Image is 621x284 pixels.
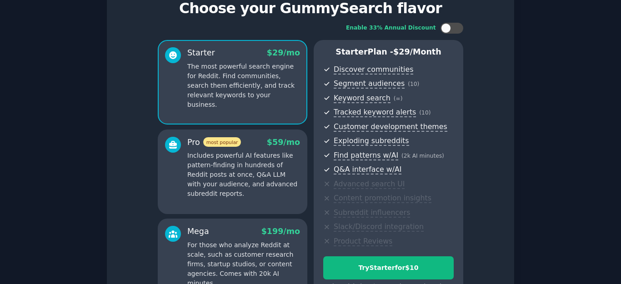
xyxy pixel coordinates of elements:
span: Tracked keyword alerts [334,108,416,117]
span: Content promotion insights [334,194,431,203]
div: Try Starter for $10 [324,263,453,273]
p: Choose your GummySearch flavor [116,0,505,16]
span: $ 199 /mo [261,227,300,236]
div: Mega [187,226,209,237]
span: Advanced search UI [334,179,405,189]
span: ( 10 ) [408,81,419,87]
span: Q&A interface w/AI [334,165,401,174]
span: most popular [203,137,241,147]
span: $ 29 /mo [267,48,300,57]
span: Product Reviews [334,237,392,246]
p: Starter Plan - [323,46,454,58]
p: The most powerful search engine for Reddit. Find communities, search them efficiently, and track ... [187,62,300,110]
span: $ 29 /month [393,47,441,56]
span: Find patterns w/AI [334,151,398,160]
span: Discover communities [334,65,413,75]
span: ( ∞ ) [394,95,403,102]
div: Pro [187,137,241,148]
span: Slack/Discord integration [334,222,424,232]
span: ( 2k AI minutes ) [401,153,444,159]
span: $ 59 /mo [267,138,300,147]
span: Customer development themes [334,122,447,132]
span: Exploding subreddits [334,136,409,146]
div: Starter [187,47,215,59]
span: ( 10 ) [419,110,431,116]
span: Keyword search [334,94,391,103]
button: TryStarterfor$10 [323,256,454,279]
span: Subreddit influencers [334,208,410,218]
p: Includes powerful AI features like pattern-finding in hundreds of Reddit posts at once, Q&A LLM w... [187,151,300,199]
div: Enable 33% Annual Discount [346,24,436,32]
span: Segment audiences [334,79,405,89]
